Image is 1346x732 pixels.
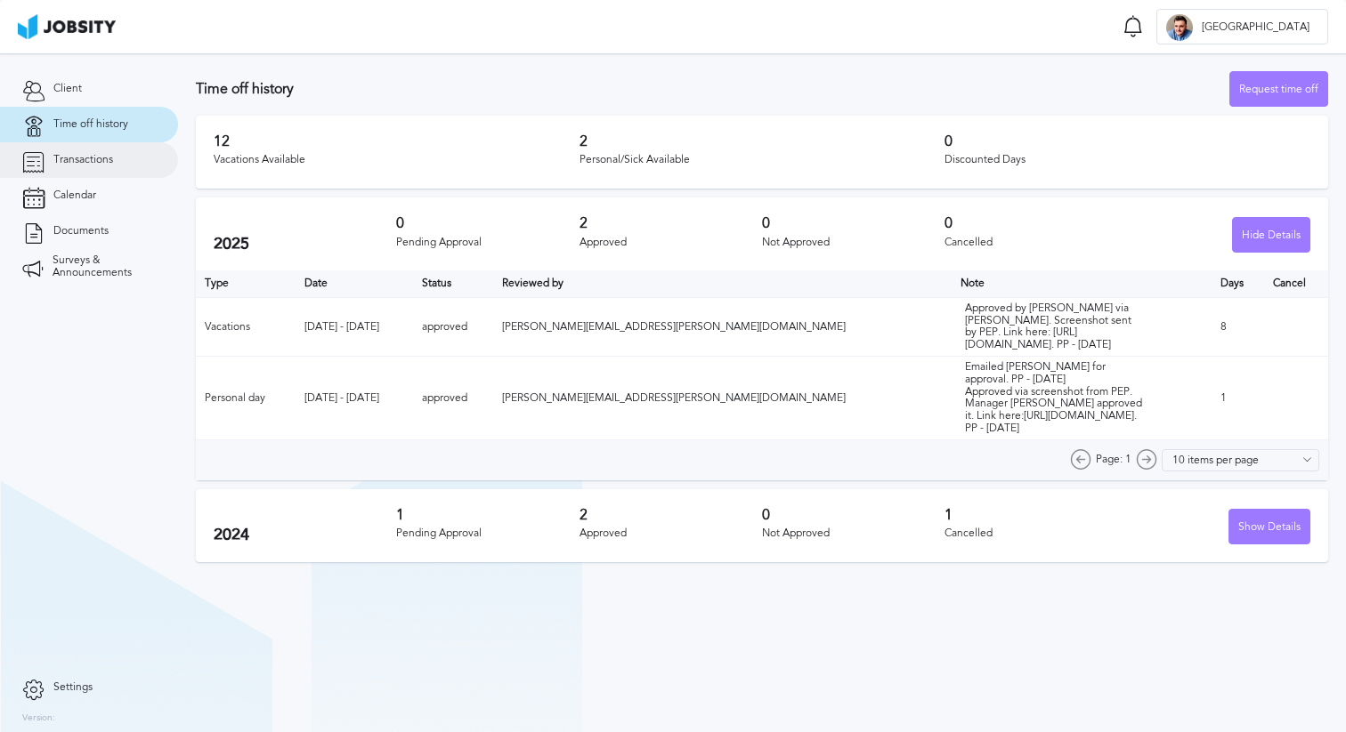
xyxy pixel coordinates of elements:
[1193,21,1318,34] span: [GEOGRAPHIC_DATA]
[1096,454,1131,466] span: Page: 1
[53,225,109,237] span: Documents
[396,527,579,540] div: Pending Approval
[53,83,82,95] span: Client
[53,681,93,694] span: Settings
[1156,9,1328,44] button: W[GEOGRAPHIC_DATA]
[296,297,413,356] td: [DATE] - [DATE]
[1233,218,1310,253] div: Hide Details
[1228,509,1310,544] button: Show Details
[965,302,1143,351] div: Approved by [PERSON_NAME] via [PERSON_NAME]. Screenshot sent by PEP. Link here: [URL][DOMAIN_NAME...
[952,270,1212,297] th: Toggle SortBy
[493,270,952,297] th: Toggle SortBy
[396,215,579,231] h3: 0
[1212,270,1263,297] th: Days
[502,391,846,404] span: [PERSON_NAME][EMAIL_ADDRESS][PERSON_NAME][DOMAIN_NAME]
[762,215,945,231] h3: 0
[580,237,762,249] div: Approved
[396,237,579,249] div: Pending Approval
[945,507,1127,523] h3: 1
[53,254,156,279] span: Surveys & Announcements
[413,357,493,440] td: approved
[214,154,580,166] div: Vacations Available
[502,320,846,333] span: [PERSON_NAME][EMAIL_ADDRESS][PERSON_NAME][DOMAIN_NAME]
[580,215,762,231] h3: 2
[762,507,945,523] h3: 0
[1166,14,1193,41] div: W
[945,527,1127,540] div: Cancelled
[214,526,396,544] h2: 2024
[296,270,413,297] th: Toggle SortBy
[580,527,762,540] div: Approved
[196,81,1229,97] h3: Time off history
[945,237,1127,249] div: Cancelled
[18,14,116,39] img: ab4bad089aa723f57921c736e9817d99.png
[22,713,55,724] label: Version:
[945,215,1127,231] h3: 0
[196,270,296,297] th: Type
[1212,357,1263,440] td: 1
[296,357,413,440] td: [DATE] - [DATE]
[762,527,945,540] div: Not Approved
[580,133,945,149] h3: 2
[413,297,493,356] td: approved
[1212,297,1263,356] td: 8
[53,154,113,166] span: Transactions
[580,154,945,166] div: Personal/Sick Available
[965,361,1143,435] div: Emailed [PERSON_NAME] for approval. PP - [DATE] Approved via screenshot from PEP. Manager [PERSON...
[214,133,580,149] h3: 12
[762,237,945,249] div: Not Approved
[413,270,493,297] th: Toggle SortBy
[945,133,1310,149] h3: 0
[196,297,296,356] td: Vacations
[1232,217,1310,253] button: Hide Details
[214,235,396,253] h2: 2025
[1264,270,1328,297] th: Cancel
[1229,510,1310,545] div: Show Details
[1230,72,1327,108] div: Request time off
[396,507,579,523] h3: 1
[53,189,96,202] span: Calendar
[1229,71,1328,107] button: Request time off
[53,118,128,131] span: Time off history
[580,507,762,523] h3: 2
[196,357,296,440] td: Personal day
[945,154,1310,166] div: Discounted Days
